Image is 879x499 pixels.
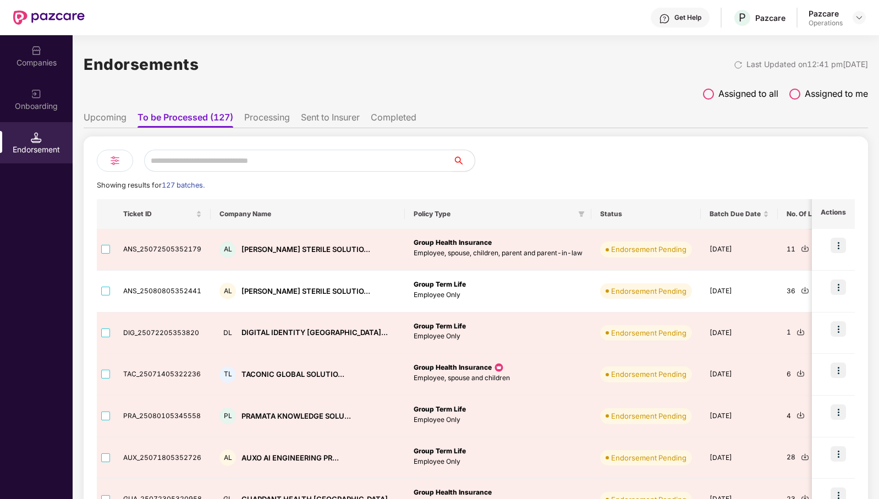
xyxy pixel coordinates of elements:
img: svg+xml;base64,PHN2ZyBpZD0iRG93bmxvYWQtMjR4MjQiIHhtbG5zPSJodHRwOi8vd3d3LnczLm9yZy8yMDAwL3N2ZyIgd2... [796,369,805,377]
td: PRA_25080105345558 [114,396,211,437]
td: [DATE] [701,271,778,312]
th: No. Of Lives [778,199,834,229]
div: AL [219,242,236,258]
img: svg+xml;base64,PHN2ZyBpZD0iRG93bmxvYWQtMjR4MjQiIHhtbG5zPSJodHRwOi8vd3d3LnczLm9yZy8yMDAwL3N2ZyIgd2... [796,328,805,336]
div: Endorsement Pending [611,327,686,338]
div: Endorsement Pending [611,369,686,380]
span: 127 batches. [162,181,205,189]
span: Batch Due Date [710,210,761,218]
img: icon [831,238,846,253]
div: [PERSON_NAME] STERILE SOLUTIO... [241,286,370,297]
img: svg+xml;base64,PHN2ZyBpZD0iSGVscC0zMngzMiIgeG1sbnM9Imh0dHA6Ly93d3cudzMub3JnLzIwMDAvc3ZnIiB3aWR0aD... [659,13,670,24]
div: TACONIC GLOBAL SOLUTIO... [241,369,344,380]
div: Get Help [674,13,701,22]
img: icon [831,363,846,378]
span: search [452,156,475,165]
td: TAC_25071405322236 [114,354,211,396]
td: ANS_25080805352441 [114,271,211,312]
li: Upcoming [84,112,127,128]
div: 11 [787,244,825,255]
b: Group Health Insurance [414,488,492,496]
div: AL [219,283,236,299]
div: Endorsement Pending [611,410,686,421]
img: svg+xml;base64,PHN2ZyB3aWR0aD0iMTQuNSIgaGVpZ2h0PSIxNC41IiB2aWV3Qm94PSIwIDAgMTYgMTYiIGZpbGw9Im5vbm... [31,132,42,143]
td: [DATE] [701,354,778,396]
img: svg+xml;base64,PHN2ZyBpZD0iRG93bmxvYWQtMjR4MjQiIHhtbG5zPSJodHRwOi8vd3d3LnczLm9yZy8yMDAwL3N2ZyIgd2... [801,286,809,294]
p: Employee, spouse, children, parent and parent-in-law [414,248,583,259]
img: icon [493,362,504,373]
td: [DATE] [701,229,778,271]
b: Group Term Life [414,447,466,455]
img: icon [831,321,846,337]
th: Ticket ID [114,199,211,229]
td: ANS_25072505352179 [114,229,211,271]
p: Employee, spouse and children [414,373,583,383]
td: AUX_25071805352726 [114,437,211,479]
p: Employee Only [414,331,583,342]
img: svg+xml;base64,PHN2ZyBpZD0iRG93bmxvYWQtMjR4MjQiIHhtbG5zPSJodHRwOi8vd3d3LnczLm9yZy8yMDAwL3N2ZyIgd2... [801,244,809,253]
li: To be Processed (127) [138,112,233,128]
span: filter [578,211,585,217]
div: 36 [787,286,825,297]
div: TL [219,366,236,383]
div: PRAMATA KNOWLEDGE SOLU... [241,411,351,421]
div: PL [219,408,236,424]
span: P [739,11,746,24]
img: svg+xml;base64,PHN2ZyBpZD0iRG93bmxvYWQtMjR4MjQiIHhtbG5zPSJodHRwOi8vd3d3LnczLm9yZy8yMDAwL3N2ZyIgd2... [796,411,805,419]
div: 4 [787,411,825,421]
div: AUXO AI ENGINEERING PR... [241,453,339,463]
p: Employee Only [414,415,583,425]
li: Processing [244,112,290,128]
b: Group Term Life [414,322,466,330]
b: Group Health Insurance [414,238,492,246]
div: Endorsement Pending [611,452,686,463]
th: Company Name [211,199,405,229]
span: Assigned to all [718,87,778,101]
td: DIG_25072205353820 [114,312,211,354]
div: Pazcare [755,13,785,23]
div: 1 [787,327,825,338]
td: [DATE] [701,437,778,479]
th: Status [591,199,701,229]
b: Group Term Life [414,405,466,413]
div: Operations [809,19,843,28]
span: Showing results for [97,181,205,189]
span: Policy Type [414,210,574,218]
img: icon [831,446,846,462]
img: New Pazcare Logo [13,10,85,25]
div: 28 [787,452,825,463]
td: [DATE] [701,396,778,437]
img: svg+xml;base64,PHN2ZyBpZD0iUmVsb2FkLTMyeDMyIiB4bWxucz0iaHR0cDovL3d3dy53My5vcmcvMjAwMC9zdmciIHdpZH... [734,61,743,69]
img: icon [831,404,846,420]
b: Group Health Insurance [414,363,492,371]
div: DL [219,325,236,341]
span: Assigned to me [805,87,868,101]
p: Employee Only [414,290,583,300]
td: [DATE] [701,312,778,354]
h1: Endorsements [84,52,199,76]
img: svg+xml;base64,PHN2ZyBpZD0iQ29tcGFuaWVzIiB4bWxucz0iaHR0cDovL3d3dy53My5vcmcvMjAwMC9zdmciIHdpZHRoPS... [31,45,42,56]
li: Sent to Insurer [301,112,360,128]
img: svg+xml;base64,PHN2ZyB3aWR0aD0iMjAiIGhlaWdodD0iMjAiIHZpZXdCb3g9IjAgMCAyMCAyMCIgZmlsbD0ibm9uZSIgeG... [31,89,42,100]
div: Endorsement Pending [611,286,686,297]
th: Batch Due Date [701,199,778,229]
span: filter [576,207,587,221]
div: AL [219,449,236,466]
div: Pazcare [809,8,843,19]
th: Actions [812,199,855,229]
div: Last Updated on 12:41 pm[DATE] [746,58,868,70]
div: [PERSON_NAME] STERILE SOLUTIO... [241,244,370,255]
img: svg+xml;base64,PHN2ZyBpZD0iRG93bmxvYWQtMjR4MjQiIHhtbG5zPSJodHRwOi8vd3d3LnczLm9yZy8yMDAwL3N2ZyIgd2... [801,453,809,461]
span: Ticket ID [123,210,194,218]
img: icon [831,279,846,295]
img: svg+xml;base64,PHN2ZyB4bWxucz0iaHR0cDovL3d3dy53My5vcmcvMjAwMC9zdmciIHdpZHRoPSIyNCIgaGVpZ2h0PSIyNC... [108,154,122,167]
div: DIGITAL IDENTITY [GEOGRAPHIC_DATA]... [241,327,388,338]
div: 6 [787,369,825,380]
div: Endorsement Pending [611,244,686,255]
button: search [452,150,475,172]
li: Completed [371,112,416,128]
p: Employee Only [414,457,583,467]
b: Group Term Life [414,280,466,288]
img: svg+xml;base64,PHN2ZyBpZD0iRHJvcGRvd24tMzJ4MzIiIHhtbG5zPSJodHRwOi8vd3d3LnczLm9yZy8yMDAwL3N2ZyIgd2... [855,13,864,22]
